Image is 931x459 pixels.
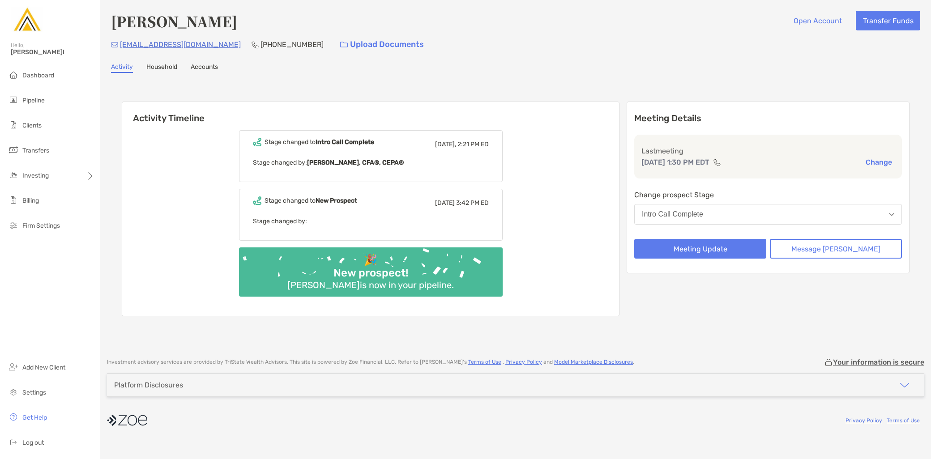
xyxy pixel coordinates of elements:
[22,97,45,104] span: Pipeline
[435,199,455,207] span: [DATE]
[642,210,703,218] div: Intro Call Complete
[22,197,39,204] span: Billing
[899,380,910,391] img: icon arrow
[634,239,766,259] button: Meeting Update
[435,140,456,148] span: [DATE],
[307,159,404,166] b: [PERSON_NAME], CFA®, CEPA®
[146,63,177,73] a: Household
[8,437,19,447] img: logout icon
[120,39,241,50] p: [EMAIL_ADDRESS][DOMAIN_NAME]
[887,417,920,424] a: Terms of Use
[8,94,19,105] img: pipeline icon
[360,254,381,267] div: 🎉
[863,157,895,167] button: Change
[856,11,920,30] button: Transfer Funds
[107,410,147,430] img: company logo
[253,196,261,205] img: Event icon
[833,358,924,366] p: Your information is secure
[252,41,259,48] img: Phone Icon
[8,412,19,422] img: get-help icon
[334,35,430,54] a: Upload Documents
[22,439,44,446] span: Log out
[22,72,54,79] span: Dashboard
[770,239,902,259] button: Message [PERSON_NAME]
[340,42,348,48] img: button icon
[8,144,19,155] img: transfers icon
[634,189,902,200] p: Change prospect Stage
[8,387,19,397] img: settings icon
[468,359,501,365] a: Terms of Use
[316,138,374,146] b: Intro Call Complete
[713,159,721,166] img: communication type
[22,172,49,179] span: Investing
[253,216,489,227] p: Stage changed by:
[107,359,634,365] p: Investment advisory services are provided by TriState Wealth Advisors . This site is powered by Z...
[261,39,324,50] p: [PHONE_NUMBER]
[265,197,357,204] div: Stage changed to
[846,417,882,424] a: Privacy Policy
[191,63,218,73] a: Accounts
[284,280,457,290] div: [PERSON_NAME] is now in your pipeline.
[22,147,49,154] span: Transfers
[111,42,118,47] img: Email Icon
[8,170,19,180] img: investing icon
[111,11,237,31] h4: [PERSON_NAME]
[22,414,47,421] span: Get Help
[8,220,19,230] img: firm-settings icon
[22,222,60,229] span: Firm Settings
[22,122,42,129] span: Clients
[8,69,19,80] img: dashboard icon
[641,157,709,168] p: [DATE] 1:30 PM EDT
[641,145,895,157] p: Last meeting
[8,195,19,205] img: billing icon
[22,364,65,371] span: Add New Client
[8,361,19,372] img: add_new_client icon
[554,359,633,365] a: Model Marketplace Disclosures
[265,138,374,146] div: Stage changed to
[253,138,261,146] img: Event icon
[11,4,43,36] img: Zoe Logo
[456,199,489,207] span: 3:42 PM ED
[889,213,894,216] img: Open dropdown arrow
[239,247,503,289] img: Confetti
[253,157,489,168] p: Stage changed by:
[634,204,902,225] button: Intro Call Complete
[457,140,489,148] span: 2:21 PM ED
[22,389,46,396] span: Settings
[114,381,183,389] div: Platform Disclosures
[11,48,94,56] span: [PERSON_NAME]!
[634,113,902,124] p: Meeting Details
[122,102,619,123] h6: Activity Timeline
[505,359,542,365] a: Privacy Policy
[330,267,412,280] div: New prospect!
[316,197,357,204] b: New Prospect
[786,11,849,30] button: Open Account
[8,119,19,130] img: clients icon
[111,63,133,73] a: Activity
